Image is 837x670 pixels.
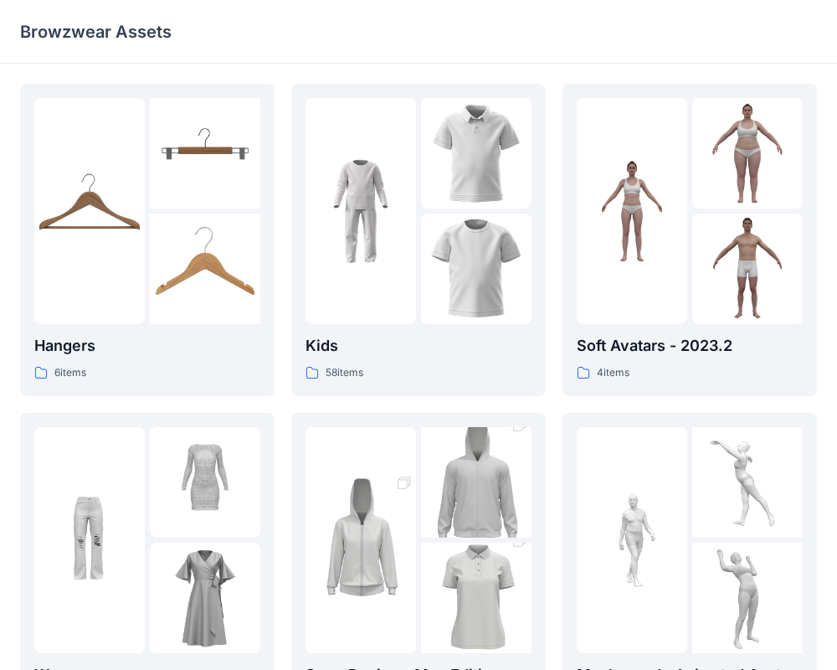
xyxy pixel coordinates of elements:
a: folder 1folder 2folder 3Hangers6items [20,84,275,396]
img: folder 2 [692,98,803,209]
p: 6 items [54,364,86,382]
p: 4 items [597,364,629,382]
img: folder 3 [692,214,803,324]
img: folder 2 [150,98,260,209]
img: folder 1 [34,156,145,266]
img: folder 1 [306,156,416,266]
img: folder 2 [421,399,531,565]
p: Browzwear Assets [20,20,172,44]
img: folder 2 [421,98,531,209]
p: Kids [306,334,531,358]
img: folder 1 [34,485,145,595]
p: 58 items [326,364,363,382]
a: folder 1folder 2folder 3Soft Avatars - 2023.24items [562,84,817,396]
a: folder 1folder 2folder 3Kids58items [291,84,546,396]
img: folder 1 [306,457,416,623]
img: folder 3 [150,214,260,324]
img: folder 3 [421,214,531,324]
p: Hangers [34,334,260,358]
img: folder 2 [692,427,803,538]
p: Soft Avatars - 2023.2 [577,334,803,358]
img: folder 1 [577,485,687,595]
img: folder 1 [577,156,687,266]
img: folder 2 [150,427,260,538]
img: folder 3 [150,543,260,653]
img: folder 3 [692,543,803,653]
